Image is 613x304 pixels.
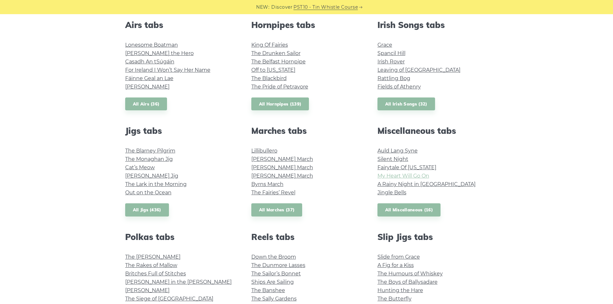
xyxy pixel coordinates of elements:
[125,156,173,162] a: The Monaghan Jig
[377,67,460,73] a: Leaving of [GEOGRAPHIC_DATA]
[251,287,285,293] a: The Banshee
[377,50,405,56] a: Spancil Hill
[377,203,441,216] a: All Miscellaneous (16)
[125,262,177,268] a: The Rakes of Mallow
[125,75,173,81] a: Fáinne Geal an Lae
[125,296,213,302] a: The Siege of [GEOGRAPHIC_DATA]
[377,181,476,187] a: A Rainy Night in [GEOGRAPHIC_DATA]
[251,203,302,216] a: All Marches (37)
[125,189,172,196] a: Out on the Ocean
[377,173,429,179] a: My Heart Will Go On
[125,42,178,48] a: Lonesome Boatman
[377,156,408,162] a: Silent Night
[377,271,443,277] a: The Humours of Whiskey
[125,59,174,65] a: Casadh An tSúgáin
[251,67,295,73] a: Off to [US_STATE]
[251,50,301,56] a: The Drunken Sailor
[251,59,306,65] a: The Belfast Hornpipe
[293,4,358,11] a: PST10 - Tin Whistle Course
[125,97,167,111] a: All Airs (36)
[251,148,277,154] a: Lillibullero
[251,254,296,260] a: Down the Broom
[251,164,313,170] a: [PERSON_NAME] March
[251,97,309,111] a: All Hornpipes (139)
[377,254,420,260] a: Slide from Grace
[256,4,269,11] span: NEW:
[251,189,295,196] a: The Fairies’ Revel
[377,20,488,30] h2: Irish Songs tabs
[251,296,297,302] a: The Sally Gardens
[377,189,406,196] a: Jingle Bells
[251,156,313,162] a: [PERSON_NAME] March
[377,296,412,302] a: The Butterfly
[125,67,210,73] a: For Ireland I Won’t Say Her Name
[125,271,186,277] a: Britches Full of Stitches
[125,126,236,136] h2: Jigs tabs
[125,20,236,30] h2: Airs tabs
[251,181,283,187] a: Byrns March
[125,164,155,170] a: Cat’s Meow
[251,84,308,90] a: The Pride of Petravore
[377,279,438,285] a: The Boys of Ballysadare
[377,164,436,170] a: Fairytale Of [US_STATE]
[125,173,178,179] a: [PERSON_NAME] Jig
[271,4,293,11] span: Discover
[125,84,170,90] a: [PERSON_NAME]
[125,181,187,187] a: The Lark in the Morning
[377,59,405,65] a: Irish Rover
[377,262,414,268] a: A Fig for a Kiss
[251,20,362,30] h2: Hornpipes tabs
[377,232,488,242] h2: Slip Jigs tabs
[377,75,410,81] a: Rattling Bog
[125,232,236,242] h2: Polkas tabs
[377,97,435,111] a: All Irish Songs (32)
[377,126,488,136] h2: Miscellaneous tabs
[251,271,301,277] a: The Sailor’s Bonnet
[251,279,294,285] a: Ships Are Sailing
[377,42,392,48] a: Grace
[125,50,194,56] a: [PERSON_NAME] the Hero
[251,262,305,268] a: The Dunmore Lasses
[251,126,362,136] h2: Marches tabs
[377,84,421,90] a: Fields of Athenry
[251,173,313,179] a: [PERSON_NAME] March
[251,42,288,48] a: King Of Fairies
[125,148,175,154] a: The Blarney Pilgrim
[125,287,170,293] a: [PERSON_NAME]
[251,232,362,242] h2: Reels tabs
[125,279,232,285] a: [PERSON_NAME] in the [PERSON_NAME]
[377,287,423,293] a: Hunting the Hare
[377,148,418,154] a: Auld Lang Syne
[125,254,181,260] a: The [PERSON_NAME]
[251,75,287,81] a: The Blackbird
[125,203,169,216] a: All Jigs (436)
